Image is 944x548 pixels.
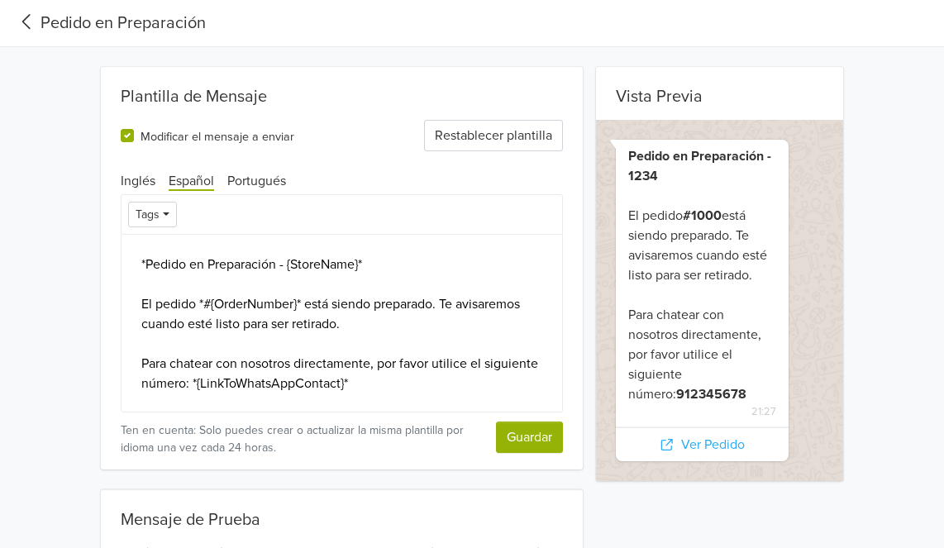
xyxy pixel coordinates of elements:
button: Tags [128,202,177,227]
label: Modificar el mensaje a enviar [141,126,294,145]
b: 912345678 [676,386,746,403]
button: Guardar [496,422,563,453]
div: Plantilla de Mensaje [101,67,583,113]
small: Ten en cuenta: Solo puedes crear o actualizar la misma plantilla por idioma una vez cada 24 horas. [121,422,476,456]
span: Español [169,173,214,191]
div: El pedido está siendo preparado. Te avisaremos cuando esté listo para ser retirado. Para chatear ... [628,146,776,404]
b: Pedido en Preparación - 1234 [628,148,771,184]
div: Mensaje de Prueba [121,510,563,530]
span: Portugués [227,173,286,189]
div: Ver Pedido [616,427,789,461]
textarea: *Pedido en Preparación - {StoreName}* El pedido *#{OrderNumber}* está siendo preparado. Te avisar... [121,234,563,412]
b: #1000 [683,207,722,224]
span: Inglés [121,173,155,189]
div: Vista Previa [596,67,843,113]
button: Restablecer plantilla [424,120,563,151]
a: Pedido en Preparación [13,11,206,36]
span: 21:27 [628,404,776,420]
